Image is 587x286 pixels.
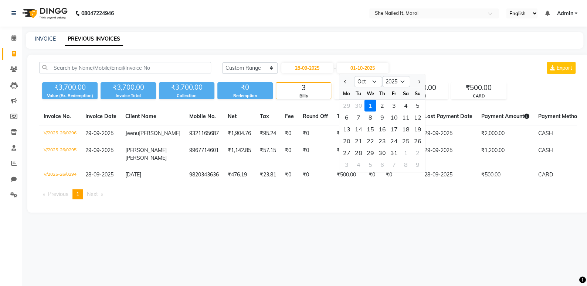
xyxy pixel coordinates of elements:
[376,159,388,170] div: 6
[400,111,412,123] div: 11
[388,159,400,170] div: 7
[364,135,376,147] div: 22
[364,123,376,135] div: 15
[341,135,353,147] div: Monday, October 20, 2025
[364,123,376,135] div: Wednesday, October 15, 2025
[353,159,364,170] div: Tuesday, November 4, 2025
[81,3,114,24] b: 08047224946
[125,113,156,120] span: Client Name
[412,100,424,111] div: Sunday, October 5, 2025
[341,159,353,170] div: Monday, November 3, 2025
[376,135,388,147] div: 23
[376,111,388,123] div: 9
[332,125,364,142] td: ₹2,000.00
[400,135,412,147] div: Saturday, October 25, 2025
[412,135,424,147] div: 26
[364,111,376,123] div: 8
[364,100,376,111] div: Wednesday, October 1, 2025
[538,147,553,154] span: CASH
[341,100,353,111] div: Monday, September 29, 2025
[400,87,412,99] div: Sa
[281,142,298,166] td: ₹0
[364,87,376,99] div: We
[44,113,71,120] span: Invoice No.
[364,147,376,159] div: 29
[353,111,364,123] div: Tuesday, October 7, 2025
[185,142,223,166] td: 9967714601
[223,142,255,166] td: ₹1,142.85
[353,100,364,111] div: 30
[451,83,506,93] div: ₹500.00
[341,123,353,135] div: Monday, October 13, 2025
[376,147,388,159] div: Thursday, October 30, 2025
[412,147,424,159] div: Sunday, November 2, 2025
[364,166,381,183] td: ₹0
[281,125,298,142] td: ₹0
[376,123,388,135] div: Thursday, October 16, 2025
[228,113,237,120] span: Net
[255,166,281,183] td: ₹23.81
[388,135,400,147] div: Friday, October 24, 2025
[217,82,273,93] div: ₹0
[76,191,79,197] span: 1
[400,111,412,123] div: Saturday, October 11, 2025
[412,123,424,135] div: 19
[255,125,281,142] td: ₹95.24
[376,87,388,99] div: Th
[353,100,364,111] div: Tuesday, September 30, 2025
[364,147,376,159] div: Wednesday, October 29, 2025
[276,93,331,99] div: Bills
[39,125,81,142] td: V/2025-26/0296
[42,93,98,99] div: Value (Ex. Redemption)
[353,135,364,147] div: 21
[557,65,572,71] span: Export
[125,155,167,161] span: [PERSON_NAME]
[19,3,69,24] img: logo
[255,142,281,166] td: ₹57.15
[125,171,141,178] span: [DATE]
[341,111,353,123] div: Monday, October 6, 2025
[341,147,353,159] div: 27
[388,87,400,99] div: Fr
[85,113,116,120] span: Invoice Date
[412,111,424,123] div: Sunday, October 12, 2025
[223,125,255,142] td: ₹1,904.76
[538,171,553,178] span: CARD
[376,135,388,147] div: Thursday, October 23, 2025
[353,159,364,170] div: 4
[388,111,400,123] div: 10
[412,159,424,170] div: 9
[125,130,139,137] span: Jeenu
[332,142,364,166] td: ₹1,200.00
[341,159,353,170] div: 3
[353,135,364,147] div: Tuesday, October 21, 2025
[342,76,349,87] button: Previous month
[298,142,332,166] td: ₹0
[376,111,388,123] div: Thursday, October 9, 2025
[412,100,424,111] div: 5
[101,93,156,99] div: Invoice Total
[353,123,364,135] div: Tuesday, October 14, 2025
[48,191,68,197] span: Previous
[424,113,472,120] span: Last Payment Date
[39,62,211,73] input: Search by Name/Mobile/Email/Invoice No
[477,125,534,142] td: ₹2,000.00
[388,147,400,159] div: 31
[353,123,364,135] div: 14
[400,147,412,159] div: Saturday, November 1, 2025
[223,166,255,183] td: ₹476.19
[412,123,424,135] div: Sunday, October 19, 2025
[217,93,273,99] div: Redemption
[335,83,389,93] div: 0
[388,135,400,147] div: 24
[400,100,412,111] div: Saturday, October 4, 2025
[85,147,113,154] span: 29-09-2025
[101,82,156,93] div: ₹3,700.00
[381,166,420,183] td: ₹0
[341,111,353,123] div: 6
[335,93,389,99] div: Cancelled
[276,83,331,93] div: 3
[65,32,123,46] a: PREVIOUS INVOICES
[364,159,376,170] div: 5
[39,189,577,199] nav: Pagination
